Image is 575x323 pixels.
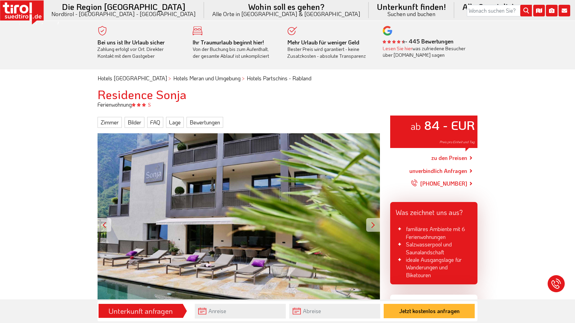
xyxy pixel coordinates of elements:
[98,39,165,46] b: Bei uns ist Ihr Urlaub sicher
[467,5,532,16] input: Wonach suchen Sie?
[383,26,392,36] img: google
[396,241,472,256] li: Salzwasserpool und Saunalandschaft
[193,39,264,46] b: Ihr Traumurlaub beginnt hier!
[212,11,360,17] small: Alle Orte in [GEOGRAPHIC_DATA] & [GEOGRAPHIC_DATA]
[410,120,421,132] small: ab
[390,295,477,312] div: Unsere Stärken
[98,75,167,82] a: Hotels [GEOGRAPHIC_DATA]
[289,304,380,319] input: Abreise
[98,88,477,101] h1: Residence Sonja
[193,39,278,59] div: Von der Buchung bis zum Aufenthalt, der gesamte Ablauf ist unkompliziert
[166,117,184,128] a: Lage
[546,5,558,16] i: Fotogalerie
[101,305,181,317] div: Unterkunft anfragen
[431,149,467,166] a: zu den Preisen
[147,117,163,128] a: FAQ
[533,5,545,16] i: Karte öffnen
[396,225,472,241] li: familiäres Ambiente mit 6 Ferienwohnungen
[51,11,196,17] small: Nordtirol - [GEOGRAPHIC_DATA] - [GEOGRAPHIC_DATA]
[383,45,468,58] div: was zufriedene Besucher über [DOMAIN_NAME] sagen
[187,117,223,128] a: Bewertungen
[559,5,570,16] i: Kontakt
[383,45,412,52] a: Lesen Sie hier
[173,75,241,82] a: Hotels Meran und Umgebung
[396,256,472,279] li: ideale Ausgangslage für Wanderungen und Biketouren
[98,117,122,128] a: Zimmer
[98,39,182,59] div: Zahlung erfolgt vor Ort. Direkter Kontakt mit dem Gastgeber
[383,38,453,45] b: - 445 Bewertungen
[195,304,286,319] input: Anreise
[377,11,446,17] small: Suchen und buchen
[390,202,477,220] div: Was zeichnet uns aus?
[92,101,483,108] div: Ferienwohnung
[409,167,467,175] a: unverbindlich Anfragen
[384,304,475,318] button: Jetzt kostenlos anfragen
[125,117,144,128] a: Bilder
[287,39,372,59] div: Bester Preis wird garantiert - keine Zusatzkosten - absolute Transparenz
[439,140,475,144] span: Preis pro Einheit und Tag
[247,75,311,82] a: Hotels Partschins - Rabland
[287,39,359,46] b: Mehr Urlaub für weniger Geld
[424,117,475,133] strong: 84 - EUR
[411,175,467,192] a: [PHONE_NUMBER]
